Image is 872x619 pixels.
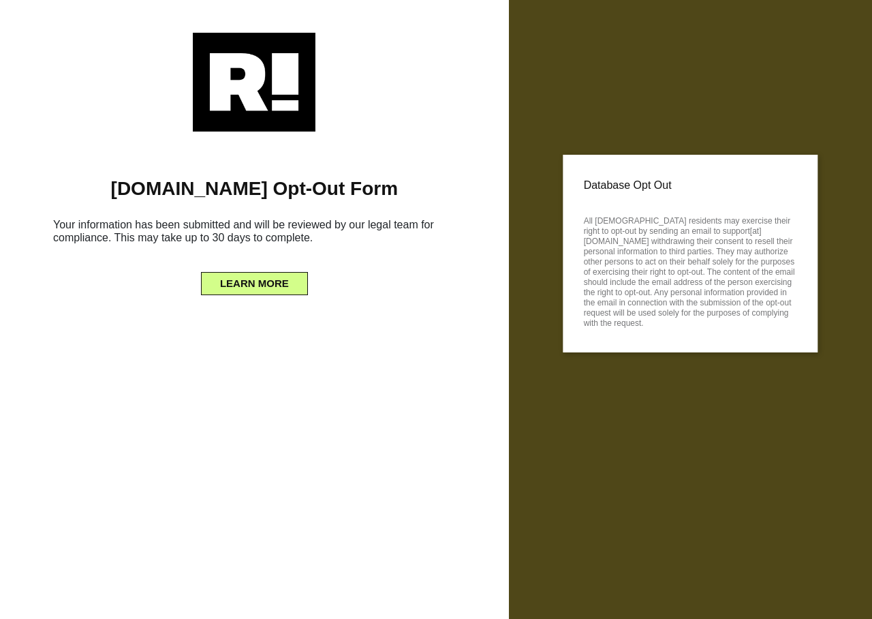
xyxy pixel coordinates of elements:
[193,33,315,132] img: Retention.com
[584,212,797,329] p: All [DEMOGRAPHIC_DATA] residents may exercise their right to opt-out by sending an email to suppo...
[20,213,488,255] h6: Your information has been submitted and will be reviewed by our legal team for compliance. This m...
[20,177,488,200] h1: [DOMAIN_NAME] Opt-Out Form
[584,175,797,196] p: Database Opt Out
[201,274,308,285] a: LEARN MORE
[201,272,308,295] button: LEARN MORE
